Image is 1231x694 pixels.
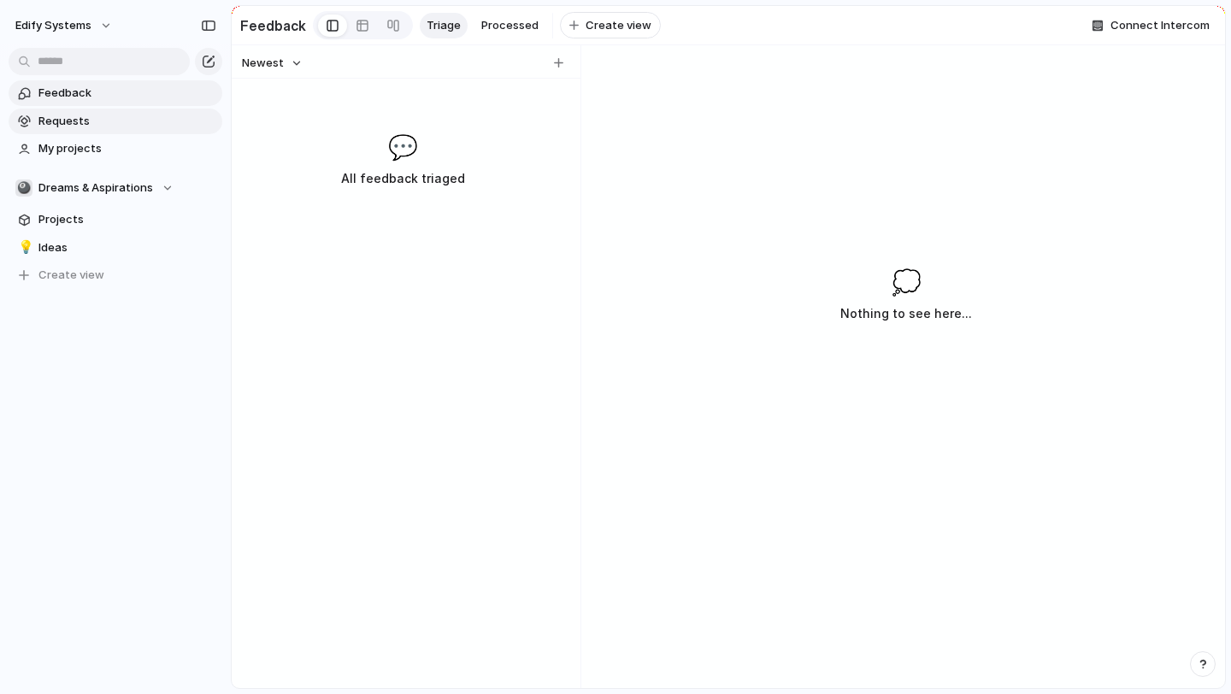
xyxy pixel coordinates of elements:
[474,13,545,38] a: Processed
[560,12,661,39] button: Create view
[15,179,32,197] div: 🎱
[38,239,216,256] span: Ideas
[586,17,651,34] span: Create view
[1110,17,1210,34] span: Connect Intercom
[38,140,216,157] span: My projects
[38,179,153,197] span: Dreams & Aspirations
[9,109,222,134] a: Requests
[1085,13,1216,38] button: Connect Intercom
[840,303,972,324] h3: Nothing to see here...
[15,17,91,34] span: Edify Systems
[272,168,533,189] h3: All feedback triaged
[8,12,121,39] button: Edify Systems
[9,136,222,162] a: My projects
[38,85,216,102] span: Feedback
[9,235,222,261] a: 💡Ideas
[240,15,306,36] h2: Feedback
[9,262,222,288] button: Create view
[18,238,30,257] div: 💡
[15,239,32,256] button: 💡
[242,55,284,72] span: Newest
[892,264,922,300] span: 💭
[38,211,216,228] span: Projects
[38,113,216,130] span: Requests
[239,52,305,74] button: Newest
[9,207,222,232] a: Projects
[9,175,222,201] button: 🎱Dreams & Aspirations
[9,80,222,106] a: Feedback
[427,17,461,34] span: Triage
[420,13,468,38] a: Triage
[388,129,418,165] span: 💬
[38,267,104,284] span: Create view
[481,17,539,34] span: Processed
